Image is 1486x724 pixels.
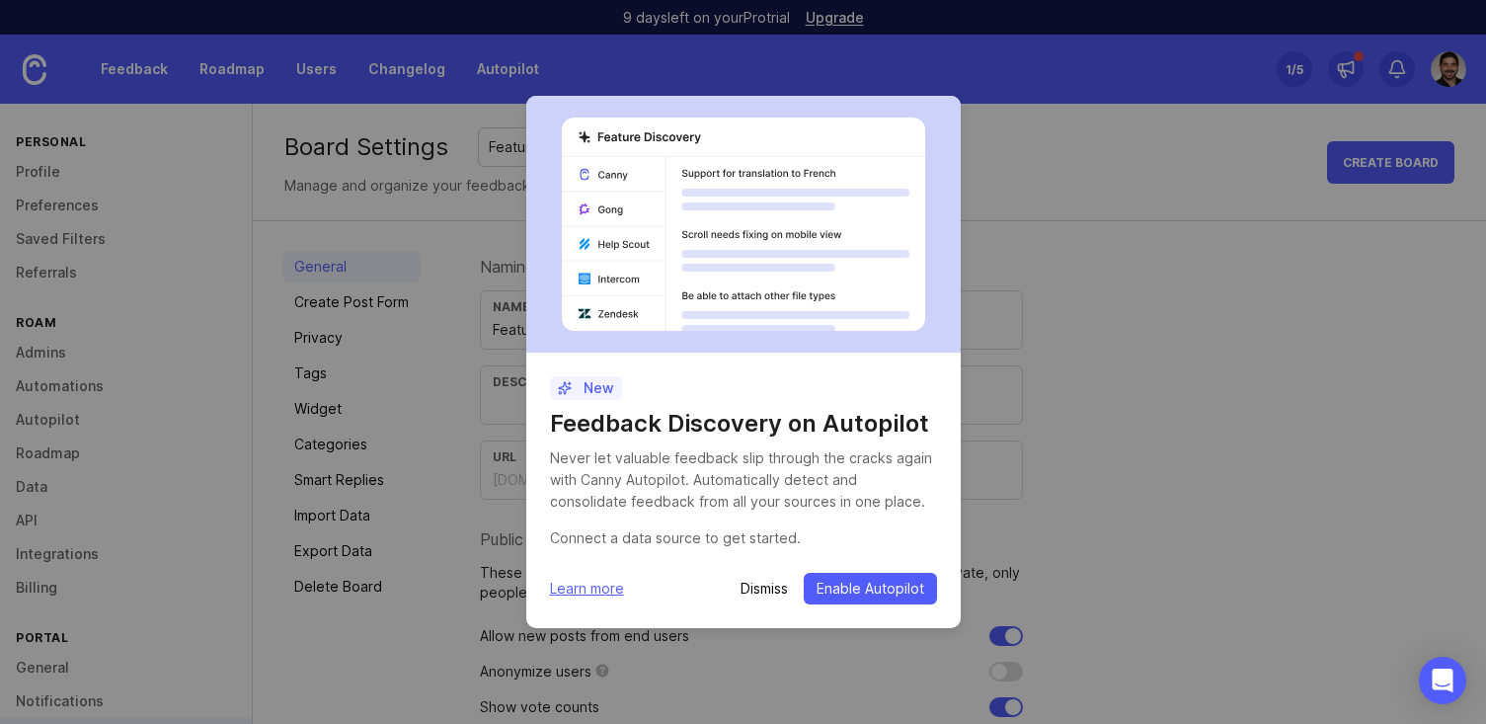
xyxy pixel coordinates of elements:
img: autopilot-456452bdd303029aca878276f8eef889.svg [562,118,925,331]
h1: Feedback Discovery on Autopilot [550,408,937,440]
div: Never let valuable feedback slip through the cracks again with Canny Autopilot. Automatically det... [550,447,937,513]
button: Enable Autopilot [804,573,937,604]
a: Learn more [550,578,624,600]
div: Open Intercom Messenger [1419,657,1466,704]
span: Enable Autopilot [817,579,924,599]
div: Connect a data source to get started. [550,527,937,549]
button: Dismiss [741,579,788,599]
p: New [558,378,614,398]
